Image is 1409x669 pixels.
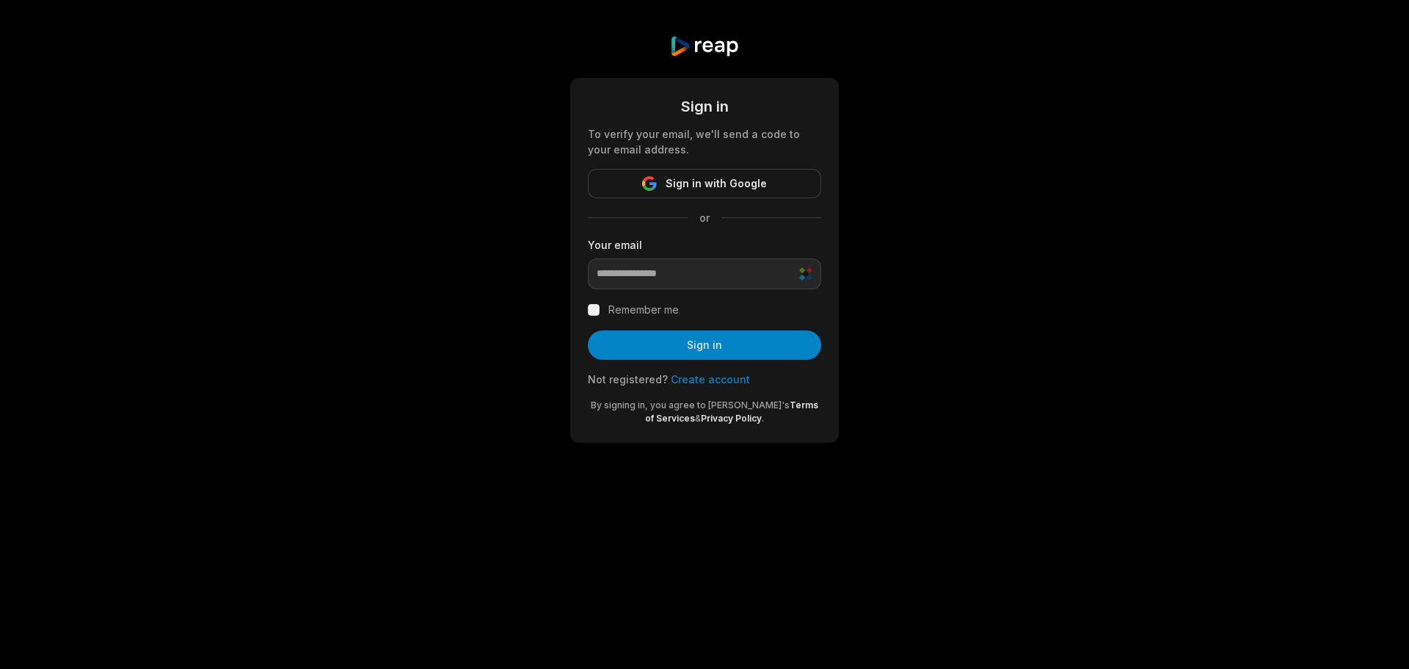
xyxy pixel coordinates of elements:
[588,330,821,360] button: Sign in
[608,301,679,319] label: Remember me
[688,210,721,225] span: or
[762,413,764,424] span: .
[588,169,821,198] button: Sign in with Google
[695,413,701,424] span: &
[645,399,818,424] a: Terms of Services
[588,126,821,157] div: To verify your email, we'll send a code to your email address.
[669,35,739,57] img: reap
[701,413,762,424] a: Privacy Policy
[588,373,668,386] span: Not registered?
[799,267,812,281] img: Sticky Password
[591,399,790,411] span: By signing in, you agree to [PERSON_NAME]'s
[588,237,821,253] label: Your email
[671,373,750,386] a: Create account
[588,95,821,117] div: Sign in
[666,175,767,192] span: Sign in with Google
